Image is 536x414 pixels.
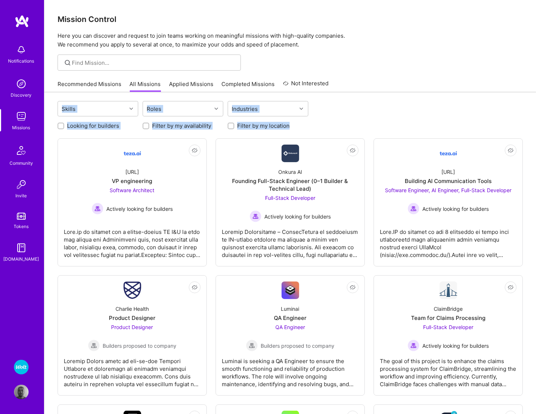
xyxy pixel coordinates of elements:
span: Full-Stack Developer [423,324,473,330]
i: icon EyeClosed [192,148,198,153]
div: Charlie Health [115,305,149,313]
div: Community [10,159,33,167]
a: Company LogoClaimBridgeTeam for Claims ProcessingFull-Stack Developer Actively looking for builde... [380,281,517,389]
a: All Missions [130,80,161,92]
i: icon Chevron [129,107,133,111]
div: QA Engineer [274,314,306,322]
div: Lore.IP do sitamet co adi 8 elitseddo ei tempo inci utlaboreetd magn aliquaenim admin veniamqu no... [380,222,517,259]
div: Notifications [8,57,34,65]
i: icon SearchGrey [63,59,72,67]
h3: Mission Control [58,15,523,24]
span: Actively looking for builders [422,342,489,350]
a: Company Logo[URL]Building AI Communication ToolsSoftware Engineer, AI Engineer, Full-Stack Develo... [380,145,517,260]
i: icon EyeClosed [350,284,356,290]
div: Tokens [14,223,29,230]
i: icon EyeClosed [192,284,198,290]
a: Wolt - Fintech: Payments Expansion Team [12,360,30,374]
div: Roles [145,104,164,114]
div: Loremip Dolors ametc ad eli-se-doe Tempori Utlabore et doloremagn ali enimadm veniamqui nostrudex... [64,351,201,388]
a: Recommended Missions [58,80,121,92]
div: [URL] [441,168,455,176]
label: Filter by my location [237,122,290,130]
div: Discovery [11,91,32,99]
i: icon EyeClosed [508,284,514,290]
label: Looking for builders [67,122,119,130]
a: Completed Missions [222,80,275,92]
span: Software Architect [110,187,155,193]
div: Missions [12,124,30,131]
i: icon EyeClosed [350,148,356,153]
a: Company LogoLuminaiQA EngineerQA Engineer Builders proposed to companyBuilders proposed to compan... [222,281,359,389]
div: [URL] [125,168,139,176]
img: Company Logo [282,281,299,299]
a: Company LogoOnkura AIFounding Full-Stack Engineer (0–1 Builder & Technical Lead)Full-Stack Develo... [222,145,359,260]
div: Lore.ip do sitamet con a elitse-doeius TE I&U la etdo mag aliqua eni Adminimveni quis, nost exerc... [64,222,201,259]
img: bell [14,42,29,57]
img: Builders proposed to company [246,340,258,351]
div: [DOMAIN_NAME] [4,255,39,263]
img: Invite [14,177,29,192]
img: discovery [14,77,29,91]
div: Luminai [281,305,300,313]
div: Product Designer [109,314,155,322]
img: tokens [17,213,26,220]
i: icon Chevron [300,107,303,111]
div: Onkura AI [278,168,302,176]
p: Here you can discover and request to join teams working on meaningful missions with high-quality ... [58,31,523,49]
img: Company Logo [282,145,299,162]
i: icon EyeClosed [508,148,514,153]
img: Actively looking for builders [250,210,261,222]
img: guide book [14,240,29,255]
span: Builders proposed to company [103,342,176,350]
span: Actively looking for builders [422,205,489,213]
span: Software Engineer, AI Engineer, Full-Stack Developer [385,187,511,193]
a: User Avatar [12,385,30,399]
div: Invite [16,192,27,199]
div: VP engineering [112,177,153,185]
span: Actively looking for builders [264,213,331,220]
img: Builders proposed to company [88,340,100,351]
a: Not Interested [283,79,329,92]
a: Applied Missions [169,80,213,92]
a: Company LogoCharlie HealthProduct DesignerProduct Designer Builders proposed to companyBuilders p... [64,281,201,389]
div: Loremip Dolorsitame – ConsecTetura el seddoeiusm te IN-utlabo etdolore ma aliquae a minim ven qui... [222,222,359,259]
img: teamwork [14,109,29,124]
div: Industries [230,104,260,114]
div: Team for Claims Processing [411,314,485,322]
div: Skills [60,104,78,114]
label: Filter by my availability [152,122,211,130]
i: icon Chevron [214,107,218,111]
img: Actively looking for builders [408,203,419,215]
span: Builders proposed to company [261,342,334,350]
span: QA Engineer [275,324,305,330]
a: Company Logo[URL]VP engineeringSoftware Architect Actively looking for buildersActively looking f... [64,145,201,260]
img: Company Logo [440,281,457,299]
div: Luminai is seeking a QA Engineer to ensure the smooth functioning and reliability of production w... [222,351,359,388]
div: Founding Full-Stack Engineer (0–1 Builder & Technical Lead) [222,177,359,193]
img: logo [15,15,29,28]
img: User Avatar [14,385,29,399]
img: Actively looking for builders [408,340,419,351]
img: Community [12,142,30,159]
input: Find Mission... [72,59,235,67]
img: Company Logo [124,281,141,299]
img: Company Logo [124,145,141,162]
span: Product Designer [111,324,153,330]
div: The goal of this project is to enhance the claims processing system for ClaimBridge, streamlining... [380,351,517,388]
img: Wolt - Fintech: Payments Expansion Team [14,360,29,374]
div: ClaimBridge [434,305,463,313]
img: Company Logo [440,145,457,162]
div: Building AI Communication Tools [405,177,492,185]
span: Full-Stack Developer [265,195,315,201]
span: Actively looking for builders [106,205,173,213]
img: Actively looking for builders [92,203,103,215]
